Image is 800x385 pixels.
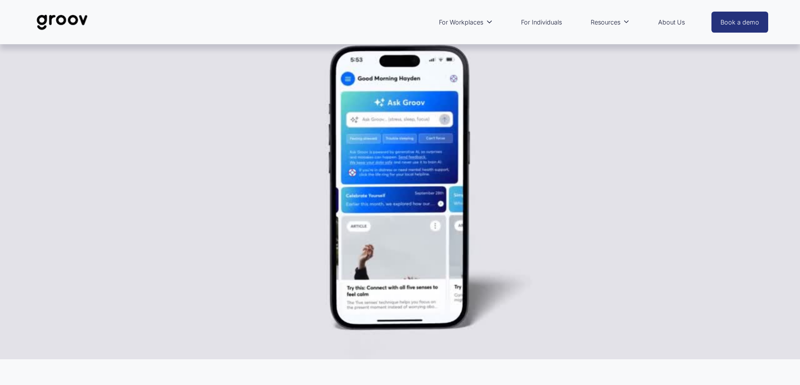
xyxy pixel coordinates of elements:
[435,12,497,32] a: folder dropdown
[586,12,634,32] a: folder dropdown
[439,17,483,28] span: For Workplaces
[591,17,620,28] span: Resources
[711,12,768,33] a: Book a demo
[654,12,689,32] a: About Us
[32,8,92,36] img: Groov | Unlock Human Potential at Work and in Life
[517,12,566,32] a: For Individuals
